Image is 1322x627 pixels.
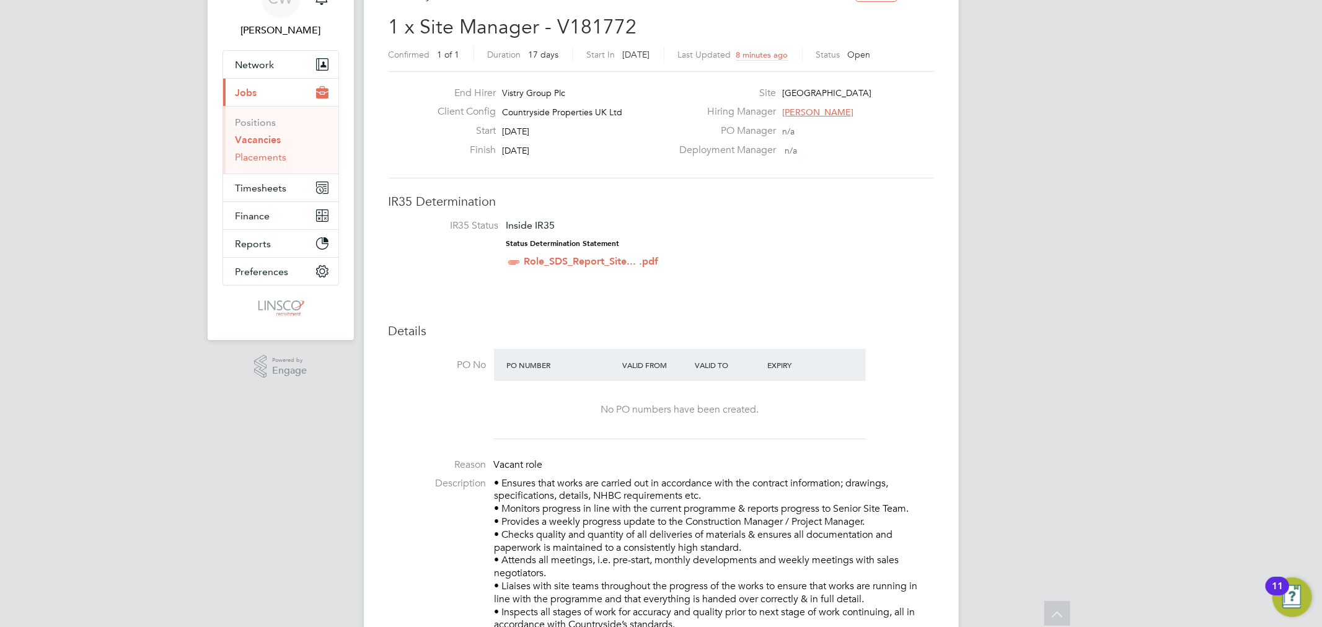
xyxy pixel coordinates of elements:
[692,354,764,376] div: Valid To
[236,134,281,146] a: Vacancies
[587,49,615,60] label: Start In
[529,49,559,60] span: 17 days
[389,49,430,60] label: Confirmed
[401,219,499,232] label: IR35 Status
[785,145,797,156] span: n/a
[223,258,338,285] button: Preferences
[623,49,650,60] span: [DATE]
[502,126,529,137] span: [DATE]
[223,230,338,257] button: Reports
[389,323,934,339] h3: Details
[223,79,338,106] button: Jobs
[428,125,496,138] label: Start
[236,59,275,71] span: Network
[524,255,659,267] a: Role_SDS_Report_Site... .pdf
[672,125,776,138] label: PO Manager
[236,182,287,194] span: Timesheets
[1272,586,1283,602] div: 11
[236,210,270,222] span: Finance
[619,354,692,376] div: Valid From
[764,354,837,376] div: Expiry
[782,87,871,99] span: [GEOGRAPHIC_DATA]
[782,107,853,118] span: [PERSON_NAME]
[672,87,776,100] label: Site
[223,106,338,173] div: Jobs
[389,458,487,471] label: Reason
[223,298,339,318] a: Go to home page
[389,477,487,490] label: Description
[506,403,853,416] div: No PO numbers have been created.
[848,49,871,60] span: Open
[272,355,307,366] span: Powered by
[236,116,276,128] a: Positions
[506,239,620,248] strong: Status Determination Statement
[236,151,287,163] a: Placements
[428,144,496,157] label: Finish
[736,50,788,60] span: 8 minutes ago
[494,458,543,471] span: Vacant role
[502,87,565,99] span: Vistry Group Plc
[502,107,622,118] span: Countryside Properties UK Ltd
[502,145,529,156] span: [DATE]
[223,202,338,229] button: Finance
[254,355,307,379] a: Powered byEngage
[389,15,637,39] span: 1 x Site Manager - V181772
[438,49,460,60] span: 1 of 1
[672,105,776,118] label: Hiring Manager
[223,51,338,78] button: Network
[506,219,555,231] span: Inside IR35
[389,193,934,209] h3: IR35 Determination
[816,49,840,60] label: Status
[428,105,496,118] label: Client Config
[223,174,338,201] button: Timesheets
[678,49,731,60] label: Last Updated
[672,144,776,157] label: Deployment Manager
[255,298,306,318] img: linsco-logo-retina.png
[504,354,620,376] div: PO Number
[488,49,521,60] label: Duration
[272,366,307,376] span: Engage
[236,238,271,250] span: Reports
[782,126,795,137] span: n/a
[236,266,289,278] span: Preferences
[428,87,496,100] label: End Hirer
[389,359,487,372] label: PO No
[236,87,257,99] span: Jobs
[223,23,339,38] span: Chloe Whittall
[1272,577,1312,617] button: Open Resource Center, 11 new notifications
